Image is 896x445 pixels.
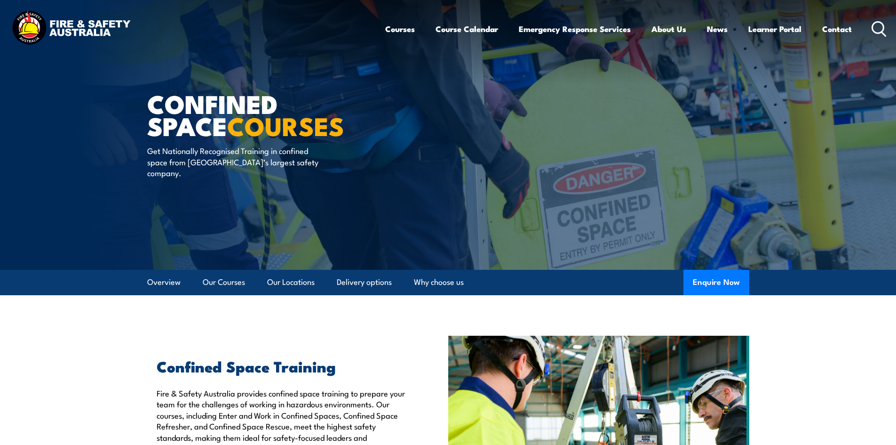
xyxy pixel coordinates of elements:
a: About Us [651,16,686,41]
a: Why choose us [414,270,464,295]
h1: Confined Space [147,92,380,136]
a: Learner Portal [748,16,801,41]
p: Get Nationally Recognised Training in confined space from [GEOGRAPHIC_DATA]’s largest safety comp... [147,145,319,178]
a: Overview [147,270,181,295]
h2: Confined Space Training [157,359,405,372]
a: Our Locations [267,270,315,295]
button: Enquire Now [683,270,749,295]
a: Contact [822,16,852,41]
a: Delivery options [337,270,392,295]
a: Our Courses [203,270,245,295]
a: Emergency Response Services [519,16,631,41]
a: News [707,16,728,41]
strong: COURSES [227,105,344,145]
a: Courses [385,16,415,41]
a: Course Calendar [436,16,498,41]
